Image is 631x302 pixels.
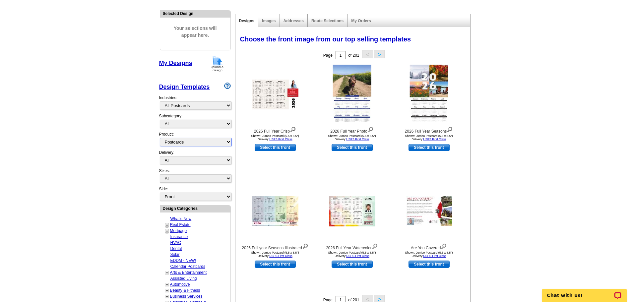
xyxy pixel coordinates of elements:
a: Insurance [170,234,188,239]
img: upload-design [209,55,226,72]
span: Page [323,53,333,58]
a: My Orders [351,19,371,23]
img: view design details [367,125,374,133]
span: of 201 [348,53,359,58]
a: + [166,228,168,234]
a: USPS First Class [269,254,292,258]
div: Subcategory: [159,113,231,131]
a: USPS First Class [423,254,446,258]
img: view design details [441,242,447,249]
div: 2026 Full Year Photo [316,125,389,134]
a: Beauty & Fitness [170,288,200,293]
div: Design Categories [160,205,230,211]
a: Dental [170,246,182,251]
div: Side: [159,186,231,202]
a: Images [262,19,276,23]
div: Shown: Jumbo Postcard (5.5 x 8.5") Delivery: [239,251,312,258]
a: Business Services [170,294,203,299]
a: Calendar Postcards [170,264,205,269]
a: Arts & Entertainment [170,270,207,275]
div: Industries: [159,91,231,113]
a: + [166,288,168,293]
a: Route Selections [311,19,344,23]
a: USPS First Class [346,254,369,258]
a: What's New [170,216,192,221]
button: < [362,50,373,58]
div: Shown: Jumbo Postcard (5.5 x 8.5") Delivery: [316,134,389,141]
img: 2026 Full Year Watercolor [329,196,375,226]
a: EDDM - NEW! [170,258,196,263]
img: design-wizard-help-icon.png [224,83,231,89]
button: > [374,50,385,58]
div: Sizes: [159,168,231,186]
span: Your selections will appear here. [165,18,225,45]
a: use this design [332,261,373,268]
a: Assisted Living [170,276,197,281]
a: Solar [170,252,180,257]
a: use this design [332,144,373,151]
img: view design details [447,125,453,133]
a: Design Templates [159,84,210,90]
div: Product: [159,131,231,150]
div: Shown: Jumbo Postcard (5.5 x 8.5") Delivery: [239,134,312,141]
a: use this design [255,144,296,151]
img: Are You Covered [406,196,452,226]
div: Are You Covered [393,242,466,251]
div: Shown: Jumbo Postcard (5.5 x 8.5") Delivery: [393,134,466,141]
div: Delivery: [159,150,231,168]
a: Automotive [170,282,190,287]
img: 2026 Full year Seasons Illustrated [252,196,298,226]
a: Addresses [284,19,304,23]
a: My Designs [159,60,192,66]
a: Mortgage [170,228,187,233]
img: view design details [290,125,296,133]
a: + [166,294,168,299]
img: 2026 Full Year Seasons [410,65,448,124]
a: + [166,270,168,275]
span: Choose the front image from our top selling templates [240,35,411,43]
a: Real Estate [170,222,191,227]
a: use this design [255,261,296,268]
img: 2026 Full Year Photo [333,65,371,124]
a: USPS First Class [346,138,369,141]
div: Selected Design [160,10,230,17]
a: + [166,282,168,287]
a: USPS First Class [269,138,292,141]
a: HVAC [170,240,181,245]
div: 2026 Full year Seasons Illustrated [239,242,312,251]
div: 2026 Full Year Crisp [239,125,312,134]
div: Shown: Jumbo Postcard (5.5 x 8.5") Delivery: [316,251,389,258]
iframe: LiveChat chat widget [538,281,631,302]
img: view design details [302,242,308,249]
img: 2026 Full Year Crisp [252,80,298,109]
a: + [166,222,168,228]
a: Designs [239,19,255,23]
div: 2026 Full Year Watercolor [316,242,389,251]
a: use this design [409,261,450,268]
div: 2026 Full Year Seasons [393,125,466,134]
a: USPS First Class [423,138,446,141]
div: Shown: Jumbo Postcard (5.5 x 8.5") Delivery: [393,251,466,258]
img: view design details [372,242,378,249]
a: use this design [409,144,450,151]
